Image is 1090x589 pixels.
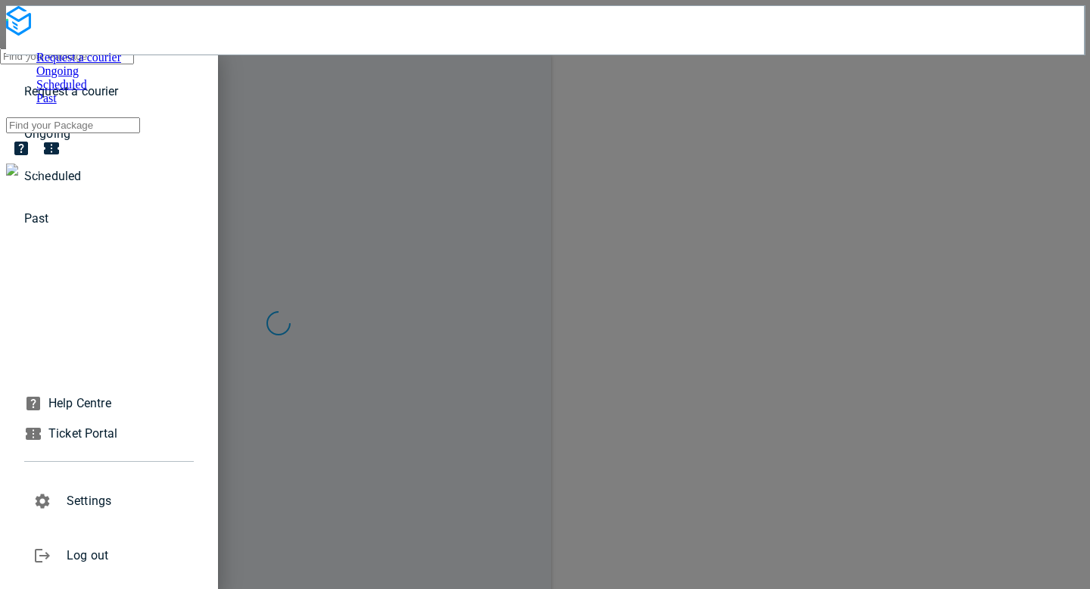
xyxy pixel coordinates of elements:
[36,92,57,104] span: Past
[24,541,120,571] button: Log out
[36,64,79,77] span: Ongoing
[6,164,48,177] img: Client
[6,117,140,133] input: Find your Package
[24,486,123,516] button: Settings
[36,51,121,64] span: Request a courier
[48,396,111,410] span: Help Centre
[24,211,49,226] span: Past
[67,494,111,508] span: Settings
[67,548,108,563] span: Log out
[48,426,117,441] span: Ticket Portal
[36,78,87,91] span: Scheduled
[6,6,31,36] img: Logo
